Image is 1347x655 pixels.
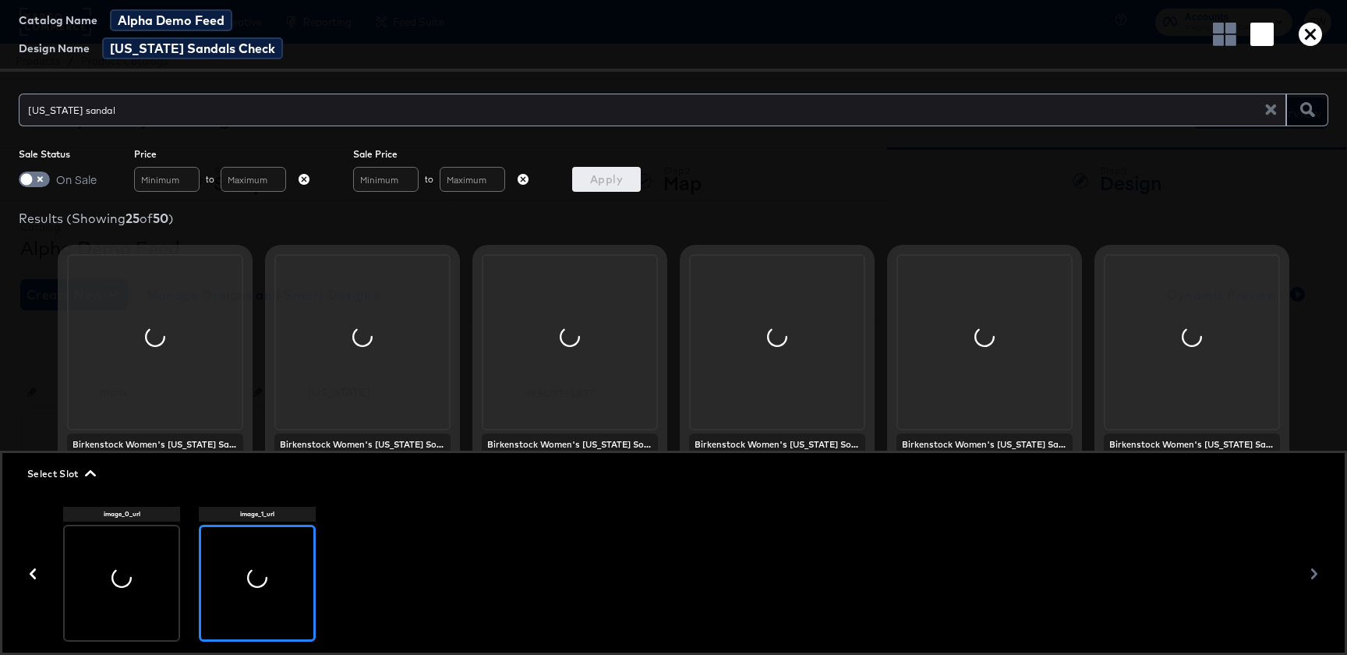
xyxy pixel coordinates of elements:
[19,14,97,27] span: Catalog Name
[56,172,97,187] span: On Sale
[102,37,283,59] span: [US_STATE] Sandals Check
[110,9,232,31] span: Alpha Demo Feed
[902,439,1067,451] div: Birkenstock Women's [US_STATE] Sandal
[21,466,99,482] button: Select Slot
[19,211,1328,226] div: Results (Showing of )
[72,439,238,451] div: Birkenstock Women's [US_STATE] Sandal
[353,148,535,161] span: Sale Price
[134,148,316,161] span: Price
[280,439,445,451] div: Birkenstock Women's [US_STATE] Soft Footbed Sandal
[206,174,214,185] span: to
[19,148,97,161] span: Sale Status
[134,167,200,192] input: Minimum
[487,439,652,451] div: Birkenstock Women's [US_STATE] Soft Footbed Sandal
[221,167,286,192] input: Maximum
[353,167,419,192] input: Minimum
[695,439,860,451] div: Birkenstock Women's [US_STATE] Soft Footbed Sandal
[440,167,505,192] input: Maximum
[425,174,433,185] span: to
[153,211,168,226] strong: 50
[19,87,1277,120] input: Search by Product ID, Name, Description and so on.
[63,507,180,522] span: image_0_url
[27,466,93,482] span: Select Slot
[126,211,140,226] strong: 25
[19,42,90,55] span: Design Name
[1109,439,1275,451] div: Birkenstock Women's [US_STATE] Sandal
[199,507,316,522] span: image_1_url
